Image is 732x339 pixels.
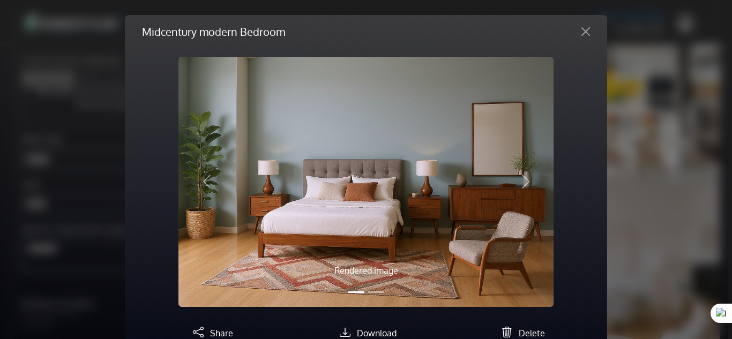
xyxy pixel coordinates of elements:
[235,264,497,277] p: Rendered image
[519,328,545,338] span: Delete
[335,328,397,338] a: Download
[210,328,233,338] span: Share
[573,23,599,40] button: Close
[368,286,384,298] button: Slide 2
[178,57,554,307] img: homestyler-20250827-1-afs6ws.jpg
[348,286,364,298] button: Slide 1
[189,328,233,338] a: Share
[357,328,397,338] span: Download
[142,24,285,40] h5: Midcentury modern Bedroom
